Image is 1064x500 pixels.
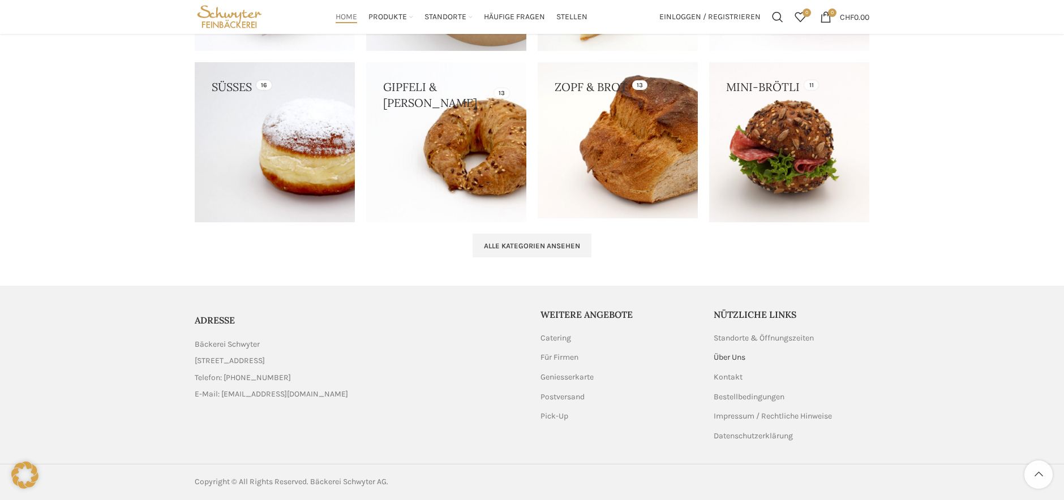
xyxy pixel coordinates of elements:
[840,12,854,21] span: CHF
[484,242,580,251] span: Alle Kategorien ansehen
[368,12,407,23] span: Produkte
[336,12,357,23] span: Home
[270,6,654,28] div: Main navigation
[714,308,870,321] h5: Nützliche Links
[803,8,811,17] span: 0
[540,352,580,363] a: Für Firmen
[195,338,260,351] span: Bäckerei Schwyter
[828,8,836,17] span: 0
[484,12,545,23] span: Häufige Fragen
[195,11,264,21] a: Site logo
[473,234,591,257] a: Alle Kategorien ansehen
[540,391,586,403] a: Postversand
[556,12,587,23] span: Stellen
[540,333,572,344] a: Catering
[714,352,746,363] a: Über Uns
[424,12,466,23] span: Standorte
[714,372,744,383] a: Kontakt
[766,6,789,28] a: Suchen
[424,6,473,28] a: Standorte
[789,6,812,28] div: Meine Wunschliste
[540,411,569,422] a: Pick-Up
[654,6,766,28] a: Einloggen / Registrieren
[840,12,869,21] bdi: 0.00
[1024,460,1053,489] a: Scroll to top button
[789,6,812,28] a: 0
[714,411,833,422] a: Impressum / Rechtliche Hinweise
[195,476,526,488] div: Copyright © All Rights Reserved. Bäckerei Schwyter AG.
[714,391,786,403] a: Bestellbedingungen
[195,355,265,367] span: [STREET_ADDRESS]
[484,6,545,28] a: Häufige Fragen
[368,6,413,28] a: Produkte
[195,314,235,326] span: ADRESSE
[336,6,357,28] a: Home
[540,308,697,321] h5: Weitere Angebote
[195,388,524,400] a: List item link
[714,333,815,344] a: Standorte & Öffnungszeiten
[195,372,524,384] a: List item link
[540,372,595,383] a: Geniesserkarte
[556,6,587,28] a: Stellen
[714,430,794,442] a: Datenschutzerklärung
[814,6,875,28] a: 0 CHF0.00
[659,13,761,21] span: Einloggen / Registrieren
